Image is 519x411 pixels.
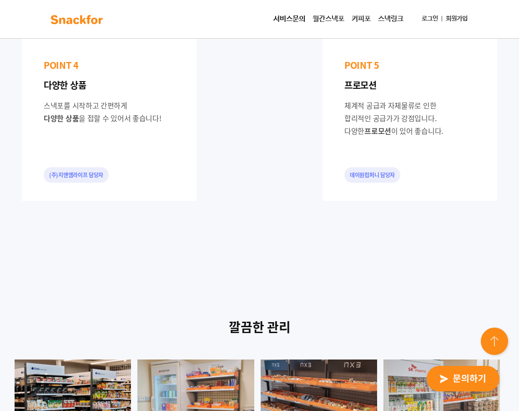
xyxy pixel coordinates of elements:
p: 깔끔한 관리 [15,318,504,337]
p: POINT 5 [344,59,475,72]
p: POINT 4 [44,59,175,72]
a: 설정 [117,289,175,312]
div: (주)지앤엠라이프 담당자 [44,167,109,183]
span: 다양한 상품 [44,113,79,123]
span: 홈 [29,303,34,310]
a: 스낵링크 [374,10,407,28]
a: 홈 [3,289,60,312]
a: 로그인 [418,10,442,27]
a: 서비스문의 [270,10,309,28]
a: 회원가입 [442,10,471,27]
p: 프로모션 [344,79,475,92]
img: background-main-color.svg [48,12,106,27]
div: 체계적 공급과 자체물류로 인한 합리적인 공급가가 강점입니다. 다양한 이 있어 좋습니다. [344,99,475,137]
img: floating-button [479,326,512,359]
span: 설정 [141,303,151,310]
span: 프로모션 [364,125,391,136]
a: 커피포 [348,10,374,28]
a: 월간스낵포 [309,10,348,28]
a: 대화 [60,289,117,312]
p: 다양한 상품 [44,79,175,92]
span: 대화 [83,303,94,310]
div: 스낵포를 시작하고 간편하게 을 접할 수 있어서 좋습니다! [44,99,175,124]
div: 데이원컴퍼니 담당자 [344,167,400,183]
